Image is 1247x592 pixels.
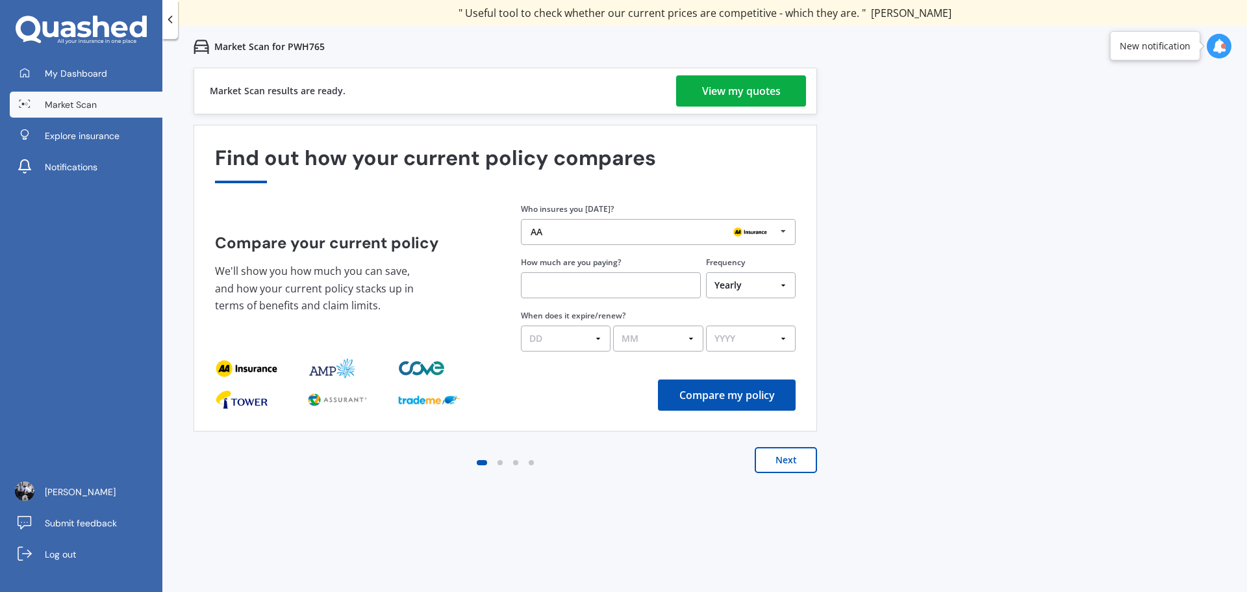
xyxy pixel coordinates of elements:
h4: Compare your current policy [215,234,490,252]
span: Explore insurance [45,129,120,142]
div: AA [531,227,542,237]
a: Notifications [10,154,162,180]
p: Market Scan for PWH765 [214,40,325,53]
label: When does it expire/renew? [521,310,625,321]
div: Find out how your current policy compares [215,146,796,183]
img: provider_logo_1 [307,389,369,410]
div: View my quotes [702,75,781,107]
span: [PERSON_NAME] [45,485,116,498]
label: How much are you paying? [521,257,621,268]
span: Log out [45,548,76,561]
a: View my quotes [676,75,806,107]
a: [PERSON_NAME] [10,479,162,505]
p: We'll show you how much you can save, and how your current policy stacks up in terms of benefits ... [215,263,423,315]
img: provider_logo_2 [398,389,460,410]
a: Market Scan [10,92,162,118]
img: provider_logo_1 [307,358,357,379]
span: My Dashboard [45,67,107,80]
img: picture [15,482,34,501]
span: Submit feedback [45,517,117,530]
button: Compare my policy [658,380,796,411]
a: Log out [10,541,162,567]
div: Market Scan results are ready. [210,68,346,114]
a: Explore insurance [10,123,162,149]
a: My Dashboard [10,60,162,86]
img: provider_logo_2 [398,358,447,379]
img: provider_logo_0 [215,358,277,379]
span: Notifications [45,161,97,174]
img: car.f15378c7a67c060ca3f3.svg [194,39,209,55]
label: Frequency [706,257,745,268]
div: New notification [1120,40,1190,53]
button: Next [755,447,817,473]
img: AA.webp [729,224,771,240]
a: Submit feedback [10,510,162,536]
label: Who insures you [DATE]? [521,203,614,214]
img: provider_logo_0 [215,389,268,410]
span: Market Scan [45,98,97,111]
